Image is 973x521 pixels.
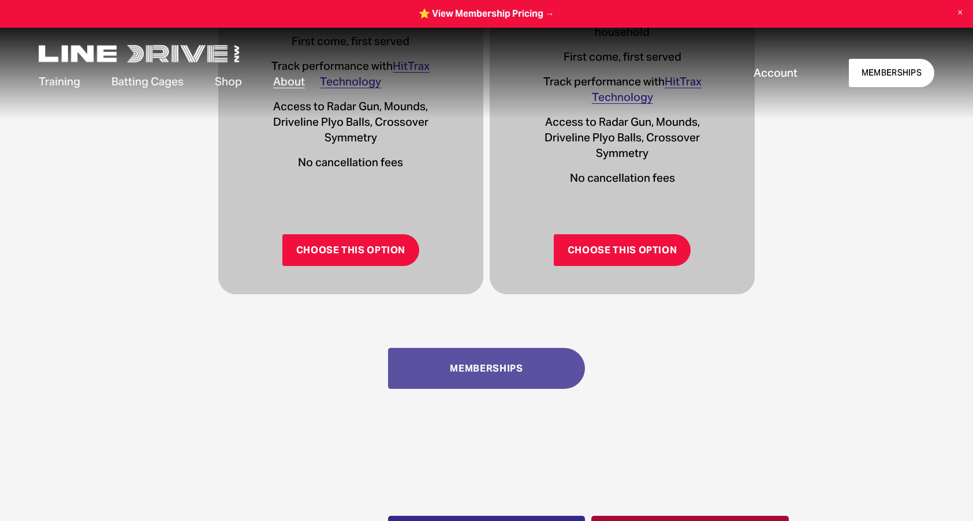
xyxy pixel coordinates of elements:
span: Training [39,74,80,89]
a: Account [754,65,797,81]
p: No cancellation fees [524,170,721,186]
span: About [273,74,305,89]
p: Access to Radar Gun, Mounds, Driveline Plyo Balls, Crossover Symmetry [524,114,721,161]
a: folder dropdown [39,73,80,91]
p: Access to Radar Gun, Mounds, Driveline Plyo Balls, Crossover Symmetry [252,99,450,145]
a: Choose This Option [282,234,420,267]
a: Choose This Option [554,234,691,267]
span: Batting Cages [111,74,184,89]
img: LineDrive NorthWest [39,45,238,62]
a: MEMBERSHIPS [849,59,934,87]
a: folder dropdown [111,73,184,91]
a: Memberships [388,348,586,389]
a: Shop [215,73,242,91]
a: folder dropdown [273,73,305,91]
p: No cancellation fees [252,155,450,170]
